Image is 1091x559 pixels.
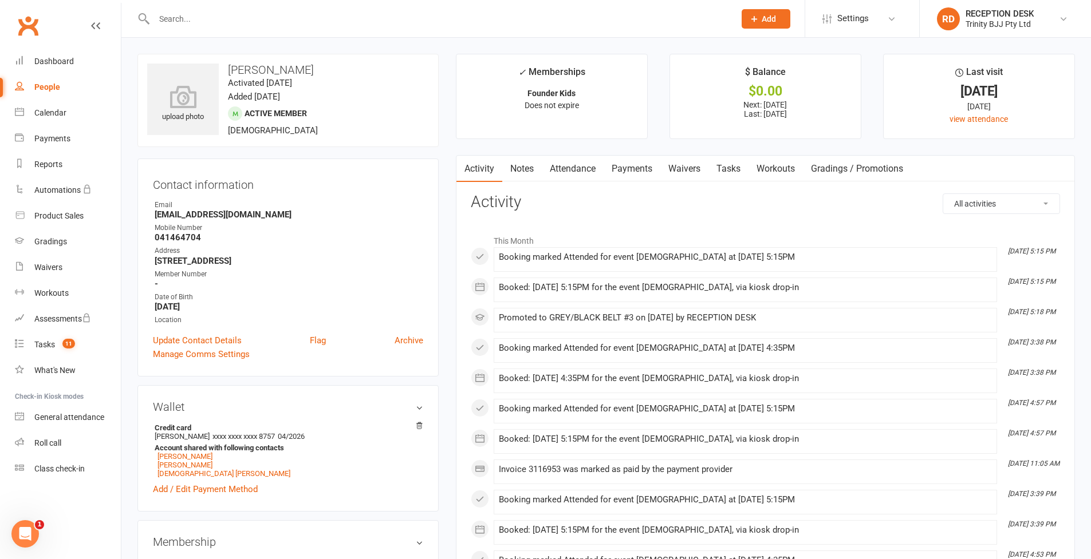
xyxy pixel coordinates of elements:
a: Calendar [15,100,121,126]
a: Payments [15,126,121,152]
a: Attendance [542,156,604,182]
span: Add [762,14,776,23]
strong: Account shared with following contacts [155,443,418,452]
div: Booked: [DATE] 5:15PM for the event [DEMOGRAPHIC_DATA], via kiosk drop-in [499,434,992,444]
li: This Month [471,229,1060,247]
i: [DATE] 5:15 PM [1008,247,1055,255]
span: Does not expire [525,101,579,110]
div: Booked: [DATE] 4:35PM for the event [DEMOGRAPHIC_DATA], via kiosk drop-in [499,374,992,383]
div: RECEPTION DESK [966,9,1034,19]
div: Address [155,245,423,256]
div: Invoice 3116953 was marked as paid by the payment provider [499,465,992,474]
div: Roll call [34,438,61,447]
i: [DATE] 3:39 PM [1008,490,1055,498]
div: Email [155,200,423,211]
a: [PERSON_NAME] [157,461,212,469]
a: General attendance kiosk mode [15,405,121,430]
div: Trinity BJJ Pty Ltd [966,19,1034,29]
div: General attendance [34,413,104,422]
a: Archive [395,334,423,347]
a: [DEMOGRAPHIC_DATA] [PERSON_NAME] [157,469,290,478]
a: People [15,74,121,100]
div: Booked: [DATE] 5:15PM for the event [DEMOGRAPHIC_DATA], via kiosk drop-in [499,525,992,535]
div: People [34,82,60,92]
i: [DATE] 3:38 PM [1008,368,1055,376]
div: Gradings [34,237,67,246]
div: Booking marked Attended for event [DEMOGRAPHIC_DATA] at [DATE] 5:15PM [499,495,992,505]
span: 04/2026 [278,432,305,441]
h3: [PERSON_NAME] [147,64,429,76]
div: Mobile Number [155,223,423,233]
div: Calendar [34,108,66,117]
div: Member Number [155,269,423,280]
span: 1 [35,520,44,529]
a: Roll call [15,430,121,456]
div: $ Balance [745,65,786,85]
strong: Founder Kids [527,89,576,98]
a: Product Sales [15,203,121,229]
a: Payments [604,156,660,182]
strong: - [155,279,423,289]
a: Class kiosk mode [15,456,121,482]
a: Dashboard [15,49,121,74]
a: What's New [15,358,121,383]
div: Booking marked Attended for event [DEMOGRAPHIC_DATA] at [DATE] 4:35PM [499,343,992,353]
button: Add [742,9,790,29]
div: What's New [34,366,76,375]
i: [DATE] 5:18 PM [1008,308,1055,316]
div: [DATE] [894,100,1064,113]
a: Reports [15,152,121,177]
strong: [STREET_ADDRESS] [155,256,423,266]
time: Added [DATE] [228,92,280,102]
a: Waivers [660,156,708,182]
div: Payments [34,134,70,143]
div: Promoted to GREY/BLACK BELT #3 on [DATE] by RECEPTION DESK [499,313,992,323]
div: Product Sales [34,211,84,220]
iframe: Intercom live chat [11,520,39,548]
a: Gradings / Promotions [803,156,911,182]
div: Assessments [34,314,91,323]
a: view attendance [950,114,1008,124]
i: [DATE] 5:15 PM [1008,277,1055,286]
a: Flag [310,334,326,347]
a: Activity [456,156,502,182]
a: Tasks 11 [15,332,121,358]
a: Add / Edit Payment Method [153,482,258,496]
div: Tasks [34,340,55,349]
time: Activated [DATE] [228,78,292,88]
div: Booking marked Attended for event [DEMOGRAPHIC_DATA] at [DATE] 5:15PM [499,252,992,262]
i: [DATE] 11:05 AM [1008,459,1060,467]
div: Memberships [518,65,585,86]
i: [DATE] 4:57 PM [1008,399,1055,407]
strong: 041464704 [155,232,423,243]
a: Clubworx [14,11,42,40]
a: Notes [502,156,542,182]
h3: Membership [153,536,423,548]
div: Last visit [955,65,1003,85]
div: Dashboard [34,57,74,66]
span: Settings [837,6,869,31]
div: Automations [34,185,81,195]
span: [DEMOGRAPHIC_DATA] [228,125,318,136]
strong: Credit card [155,423,418,432]
h3: Contact information [153,174,423,191]
div: Location [155,315,423,326]
strong: [DATE] [155,302,423,312]
i: [DATE] 4:57 PM [1008,429,1055,437]
a: Waivers [15,255,121,280]
span: Active member [245,109,307,118]
a: Manage Comms Settings [153,347,250,361]
a: Automations [15,177,121,203]
h3: Wallet [153,401,423,413]
div: Date of Birth [155,292,423,303]
input: Search... [151,11,727,27]
div: Booking marked Attended for event [DEMOGRAPHIC_DATA] at [DATE] 5:15PM [499,404,992,414]
div: Workouts [34,288,69,298]
strong: [EMAIL_ADDRESS][DOMAIN_NAME] [155,209,423,220]
span: xxxx xxxx xxxx 8757 [212,432,275,441]
a: Workouts [15,280,121,306]
div: upload photo [147,85,219,123]
i: [DATE] 4:53 PM [1008,550,1055,558]
div: Reports [34,160,62,169]
i: ✓ [518,67,526,78]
